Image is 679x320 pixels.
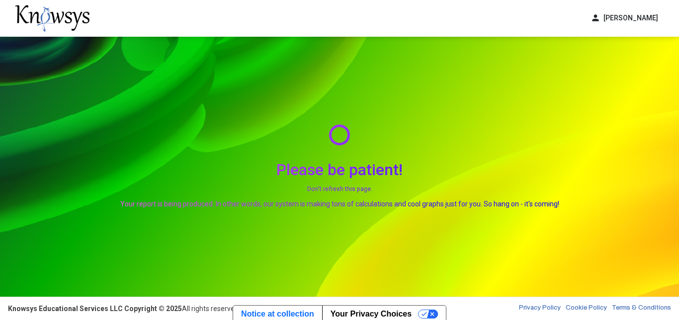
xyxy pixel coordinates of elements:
[566,304,607,314] a: Cookie Policy
[120,199,559,209] p: Your report is being produced. In other words, our system is making tons of calculations and cool...
[612,304,671,314] a: Terms & Conditions
[8,304,240,314] div: All rights reserved.
[585,10,664,26] button: person[PERSON_NAME]
[120,184,559,194] small: Don't refresh this page.
[15,5,89,32] img: knowsys-logo.png
[120,160,559,179] h2: Please be patient!
[8,305,182,313] strong: Knowsys Educational Services LLC Copyright © 2025
[519,304,561,314] a: Privacy Policy
[591,13,600,23] span: person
